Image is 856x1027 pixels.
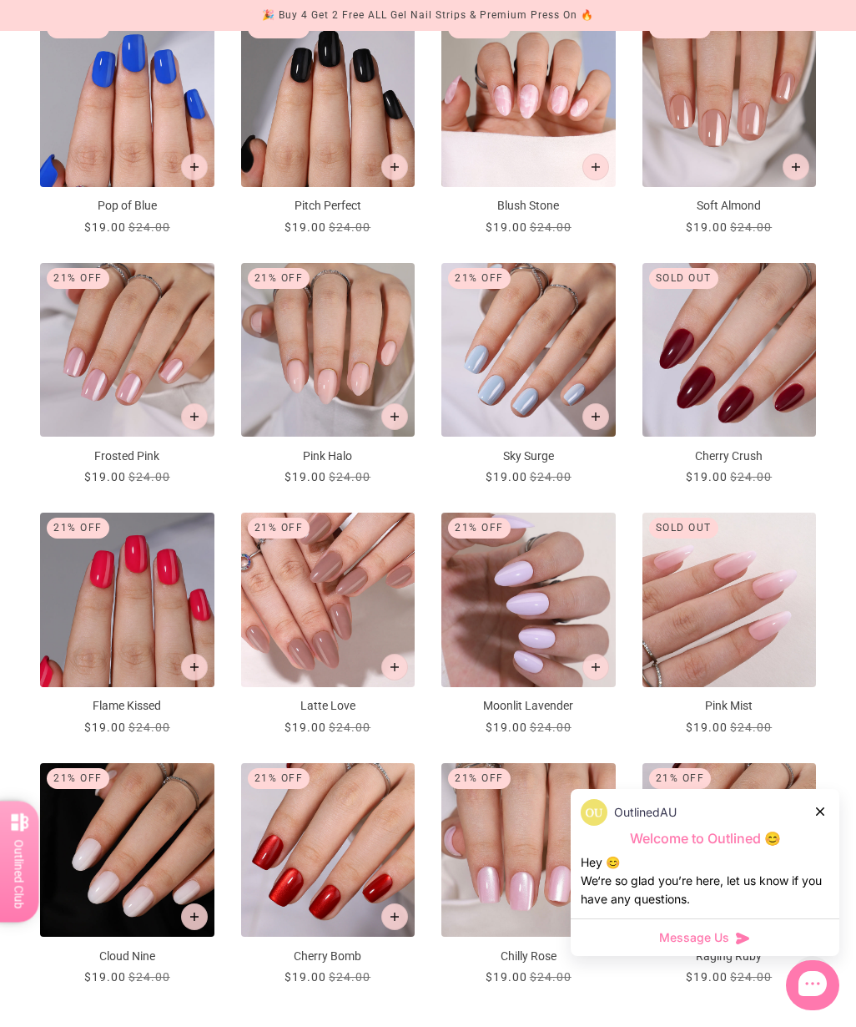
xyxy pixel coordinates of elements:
div: 21% Off [448,768,511,789]
div: $19.00 [284,219,326,236]
div: $24.00 [530,969,572,986]
div: $19.00 [686,219,728,236]
p: Pitch Perfect [241,197,415,215]
a: Flame Kissed [40,513,214,736]
div: 21% Off [448,268,511,289]
button: Add to cart [181,903,208,930]
div: $24.00 [329,719,370,736]
a: Chilly Rose [441,763,616,987]
div: $24.00 [128,969,170,986]
button: Add to cart [582,654,609,680]
div: $19.00 [284,468,326,486]
button: Add to cart [181,403,208,430]
div: $24.00 [530,219,572,236]
p: Pink Halo [241,448,415,465]
a: Latte Love [241,513,415,736]
div: $24.00 [730,969,772,986]
button: Add to cart [181,154,208,180]
a: Cloud Nine [40,763,214,987]
p: Flame Kissed [40,697,214,715]
div: $19.00 [84,719,126,736]
p: Pop of Blue [40,197,214,215]
div: $19.00 [84,219,126,236]
p: Pink Mist [642,697,817,715]
div: $19.00 [686,468,728,486]
div: Sold out [649,518,718,539]
div: 🎉 Buy 4 Get 2 Free ALL Gel Nail Strips & Premium Press On 🔥 [262,7,594,24]
p: Chilly Rose [441,948,616,965]
a: Cherry Crush [642,263,817,487]
p: Welcome to Outlined 😊 [581,830,829,847]
p: Cherry Bomb [241,948,415,965]
div: $24.00 [128,719,170,736]
p: Latte Love [241,697,415,715]
button: Add to cart [381,903,408,930]
p: Sky Surge [441,448,616,465]
div: $19.00 [486,969,527,986]
p: Soft Almond [642,197,817,215]
p: Cloud Nine [40,948,214,965]
a: Cherry Bomb [241,763,415,987]
img: latte-love-press-on-manicure-2_700x.jpg [241,513,415,687]
a: Pitch Perfect [241,13,415,236]
div: $19.00 [84,468,126,486]
button: Add to cart [381,403,408,430]
p: Cherry Crush [642,448,817,465]
a: Sky Surge [441,263,616,487]
div: $24.00 [329,468,370,486]
div: 21% Off [649,768,712,789]
p: Blush Stone [441,197,616,215]
p: OutlinedAU [614,803,677,822]
div: $19.00 [686,719,728,736]
div: 21% Off [248,268,310,289]
a: Moonlit Lavender [441,513,616,736]
a: Pink Halo [241,263,415,487]
button: Add to cart [381,154,408,180]
a: Raging Ruby [642,763,817,987]
div: 21% Off [248,768,310,789]
a: Frosted Pink [40,263,214,487]
div: $19.00 [284,719,326,736]
div: $19.00 [486,719,527,736]
span: Message Us [659,929,729,946]
div: $24.00 [730,719,772,736]
div: $19.00 [486,468,527,486]
a: Blush Stone [441,13,616,236]
div: Hey 😊 We‘re so glad you’re here, let us know if you have any questions. [581,853,829,908]
div: $24.00 [530,468,572,486]
div: $24.00 [530,719,572,736]
button: Add to cart [381,654,408,680]
div: 21% Off [47,268,109,289]
div: $19.00 [486,219,527,236]
p: Frosted Pink [40,448,214,465]
div: 21% Off [248,518,310,539]
div: $19.00 [686,969,728,986]
button: Add to cart [181,654,208,680]
button: Add to cart [582,403,609,430]
a: Pop of Blue [40,13,214,236]
a: Soft Almond [642,13,817,236]
div: $24.00 [128,468,170,486]
a: Pink Mist [642,513,817,736]
div: $24.00 [128,219,170,236]
img: data:image/png;base64,iVBORw0KGgoAAAANSUhEUgAAACQAAAAkCAYAAADhAJiYAAAC6klEQVR4AexVPWgUQRT+dvf29v6... [581,799,607,826]
div: Sold out [649,268,718,289]
div: $24.00 [730,468,772,486]
p: Moonlit Lavender [441,697,616,715]
button: Add to cart [783,154,809,180]
div: $24.00 [329,969,370,986]
div: 21% Off [448,518,511,539]
div: 21% Off [47,768,109,789]
div: $24.00 [329,219,370,236]
div: $19.00 [284,969,326,986]
p: Raging Ruby [642,948,817,965]
div: 21% Off [47,518,109,539]
button: Add to cart [582,154,609,180]
div: $24.00 [730,219,772,236]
